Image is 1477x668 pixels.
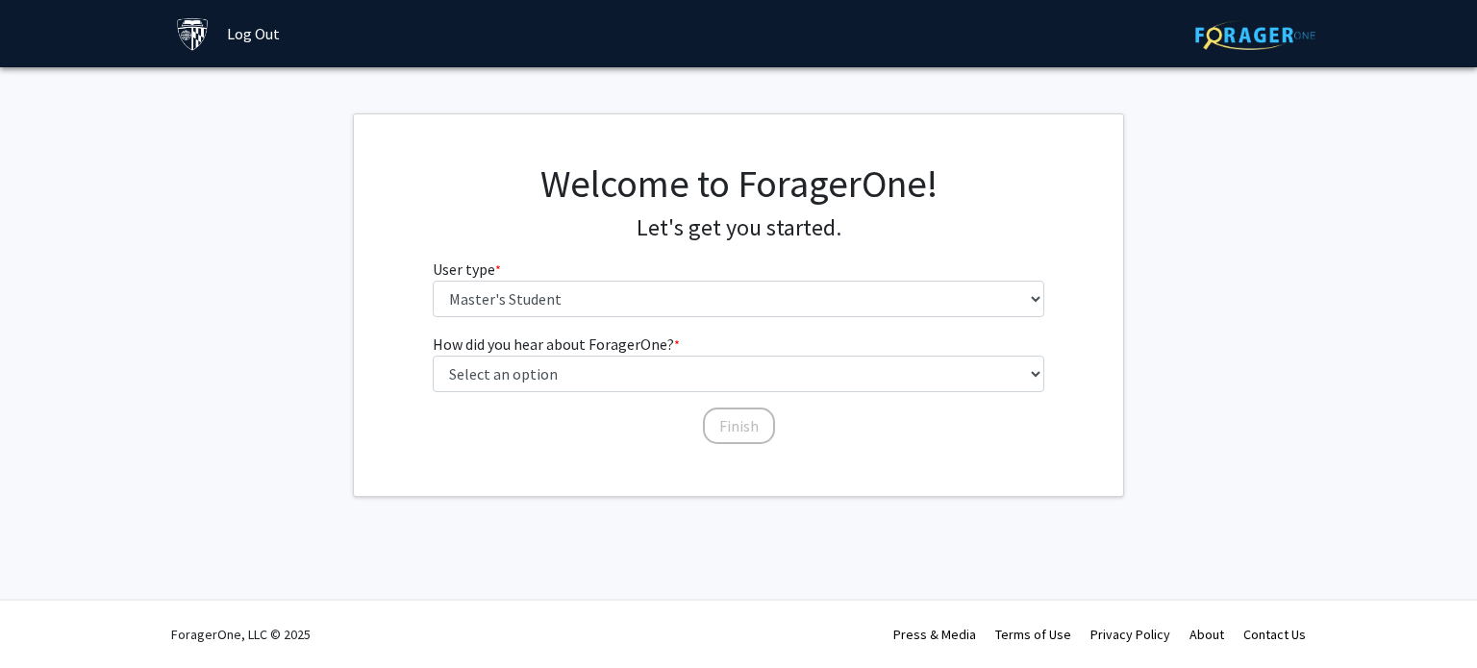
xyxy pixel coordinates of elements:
label: How did you hear about ForagerOne? [433,333,680,356]
button: Finish [703,408,775,444]
iframe: Chat [14,581,82,654]
img: Johns Hopkins University Logo [176,17,210,51]
div: ForagerOne, LLC © 2025 [171,601,311,668]
a: Contact Us [1243,626,1306,643]
img: ForagerOne Logo [1195,20,1315,50]
a: Terms of Use [995,626,1071,643]
a: Privacy Policy [1090,626,1170,643]
h1: Welcome to ForagerOne! [433,161,1045,207]
a: About [1189,626,1224,643]
a: Press & Media [893,626,976,643]
label: User type [433,258,501,281]
h4: Let's get you started. [433,214,1045,242]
